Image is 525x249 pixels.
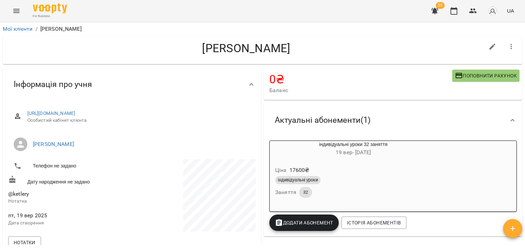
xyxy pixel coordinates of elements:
[275,115,371,126] span: Актуальні абонементи ( 1 )
[40,25,82,33] p: [PERSON_NAME]
[33,14,67,18] span: For Business
[504,4,517,17] button: UA
[299,189,312,195] span: 32
[14,79,92,90] span: Інформація про учня
[275,188,296,197] h6: Заняття
[27,117,250,124] span: Особистий кабінет клієнта
[269,215,339,231] button: Додати Абонемент
[488,6,497,16] img: avatar_s.png
[455,72,517,80] span: Поповнити рахунок
[269,72,452,86] h4: 0 ₴
[8,159,131,173] li: Телефон не задано
[33,141,74,147] a: [PERSON_NAME]
[3,67,261,102] div: Інформація про учня
[8,41,484,55] h4: [PERSON_NAME]
[8,198,131,205] p: Нотатка
[269,86,452,94] span: Баланс
[8,3,25,19] button: Menu
[436,2,445,9] span: 35
[8,220,131,226] p: Дата створення
[3,25,522,33] nav: breadcrumb
[264,103,522,138] div: Актуальні абонементи(1)
[270,141,437,157] div: індивідуальні уроки 32 заняття
[3,26,33,32] a: Мої клієнти
[33,3,67,13] img: Voopty Logo
[290,166,309,174] p: 17600 ₴
[275,219,333,227] span: Додати Абонемент
[341,217,406,229] button: Історія абонементів
[36,25,38,33] li: /
[27,111,76,116] a: [URL][DOMAIN_NAME]
[452,70,520,82] button: Поповнити рахунок
[8,211,131,220] span: пт, 19 вер 2025
[336,149,371,156] span: 19 вер - [DATE]
[275,165,287,175] h6: Ціна
[14,238,36,247] span: Нотатки
[347,219,401,227] span: Історія абонементів
[8,236,41,249] button: Нотатки
[507,7,514,14] span: UA
[275,177,321,183] span: індивідуальні уроки
[270,141,437,206] button: індивідуальні уроки 32 заняття19 вер- [DATE]Ціна17600₴індивідуальні урокиЗаняття32
[8,191,29,197] span: @ketlery
[7,174,132,187] div: Дату народження не задано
